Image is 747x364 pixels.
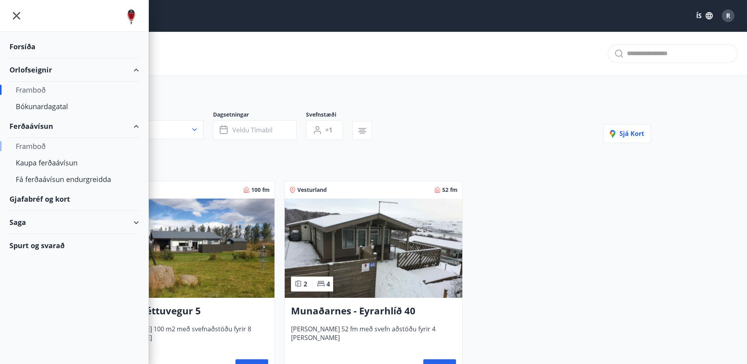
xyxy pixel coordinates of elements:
span: Veldu tímabil [232,126,272,134]
span: Dagsetningar [213,111,306,120]
img: union_logo [123,9,139,24]
div: Ferðaávísun [9,115,139,138]
button: menu [9,9,24,23]
span: 4 [326,280,330,288]
div: Orlofseignir [9,58,139,82]
button: +1 [306,120,343,140]
img: Paella dish [97,199,274,298]
div: Gjafabréf og kort [9,188,139,211]
span: [PERSON_NAME] 52 fm með svefn aðstöðu fyrir 4 [PERSON_NAME] [291,325,456,351]
span: +1 [325,126,332,134]
span: 100 fm [251,186,270,194]
span: Svæði [96,111,213,120]
span: R [726,11,730,20]
div: Spurt og svarað [9,234,139,257]
div: Saga [9,211,139,234]
button: Allt [96,120,204,139]
div: Framboð [16,82,133,98]
button: R [719,6,738,25]
div: Kaupa ferðaávísun [16,154,133,171]
div: Fá ferðaávísun endurgreidda [16,171,133,188]
img: Paella dish [285,199,462,298]
h3: Munaðarnes - Eyrarhlíð 40 [291,304,456,318]
div: Bókunardagatal [16,98,133,115]
span: Sjá kort [610,129,644,138]
span: Vesturland [297,186,327,194]
button: Sjá kort [603,124,651,143]
div: Forsíða [9,35,139,58]
span: 2 [304,280,307,288]
div: Framboð [16,138,133,154]
button: ÍS [692,9,717,23]
h3: Flúðir - Sléttuvegur 5 [103,304,268,318]
span: 52 fm [442,186,458,194]
span: Svefnstæði [306,111,352,120]
span: [PERSON_NAME] 100 m2 með svefnaðstöðu fyrir 8 [PERSON_NAME] [103,325,268,351]
button: Veldu tímabil [213,120,297,140]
